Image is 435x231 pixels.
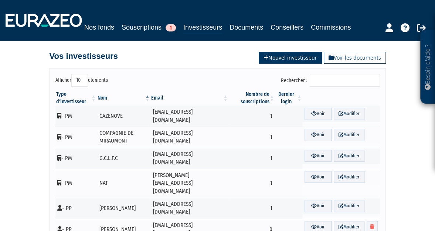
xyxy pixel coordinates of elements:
[55,106,97,127] td: - PM
[228,91,275,106] th: Nombre de souscriptions : activer pour trier la colonne par ordre croissant
[150,91,228,106] th: Email : activer pour trier la colonne par ordre croissant
[228,127,275,148] td: 1
[334,200,364,212] a: Modifier
[97,91,151,106] th: Nom : activer pour trier la colonne par ordre d&eacute;croissant
[281,74,380,87] label: Rechercher :
[305,200,331,212] a: Voir
[55,148,97,169] td: - PM
[334,129,364,141] a: Modifier
[228,169,275,198] td: 1
[310,74,380,87] input: Rechercher :
[55,127,97,148] td: - PM
[97,148,151,169] td: G.C.L.F.C
[97,169,151,198] td: NAT
[166,24,176,31] span: 1
[228,198,275,219] td: 1
[150,148,228,169] td: [EMAIL_ADDRESS][DOMAIN_NAME]
[183,22,222,34] a: Investisseurs
[334,150,364,162] a: Modifier
[324,52,386,64] a: Voir les documents
[305,129,331,141] a: Voir
[228,106,275,127] td: 1
[275,91,303,106] th: Dernier login : activer pour trier la colonne par ordre croissant
[122,22,176,33] a: Souscriptions1
[259,52,322,64] a: Nouvel investisseur
[305,108,331,120] a: Voir
[71,74,88,87] select: Afficheréléments
[50,52,118,61] h4: Vos investisseurs
[305,171,331,183] a: Voir
[55,91,97,106] th: Type d'investisseur : activer pour trier la colonne par ordre croissant
[150,198,228,219] td: [EMAIL_ADDRESS][DOMAIN_NAME]
[55,198,97,219] td: - PP
[97,106,151,127] td: CAZENOVE
[271,22,303,33] a: Conseillers
[311,22,351,33] a: Commissions
[6,14,82,27] img: 1732889491-logotype_eurazeo_blanc_rvb.png
[302,91,380,106] th: &nbsp;
[305,150,331,162] a: Voir
[84,22,114,33] a: Nos fonds
[228,148,275,169] td: 1
[334,108,364,120] a: Modifier
[97,198,151,219] td: [PERSON_NAME]
[424,34,432,100] p: Besoin d'aide ?
[55,169,97,198] td: - PM
[97,127,151,148] td: COMPAGNIE DE MIRAUMONT
[55,74,108,87] label: Afficher éléments
[334,171,364,183] a: Modifier
[150,106,228,127] td: [EMAIL_ADDRESS][DOMAIN_NAME]
[150,169,228,198] td: [PERSON_NAME][EMAIL_ADDRESS][DOMAIN_NAME]
[150,127,228,148] td: [EMAIL_ADDRESS][DOMAIN_NAME]
[230,22,263,33] a: Documents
